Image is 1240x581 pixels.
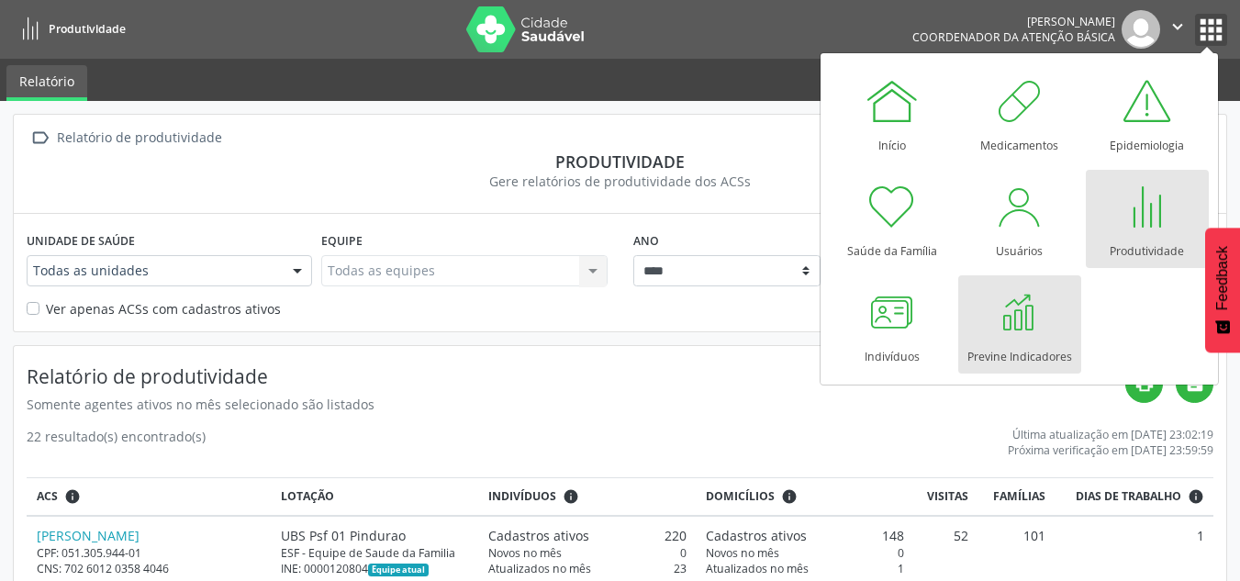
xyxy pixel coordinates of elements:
div: Produtividade [27,151,1213,172]
div: INE: 0000120804 [281,561,469,576]
button:  [1160,10,1195,49]
img: img [1122,10,1160,49]
span: Cadastros ativos [706,526,807,545]
div: Última atualização em [DATE] 23:02:19 [1008,427,1213,442]
span: Produtividade [49,21,126,37]
a: [PERSON_NAME] [37,527,140,544]
span: Domicílios [706,488,775,505]
span: Esta é a equipe atual deste Agente [368,564,428,576]
i: <div class="text-left"> <div> <strong>Cadastros ativos:</strong> Cadastros que estão vinculados a... [563,488,579,505]
button: apps [1195,14,1227,46]
i: <div class="text-left"> <div> <strong>Cadastros ativos:</strong> Cadastros que estão vinculados a... [781,488,798,505]
h4: Relatório de produtividade [27,365,1125,388]
a:  Relatório de produtividade [27,125,225,151]
div: 0 [706,545,904,561]
span: Coordenador da Atenção Básica [912,29,1115,45]
label: Equipe [321,227,363,255]
div: 23 [488,561,687,576]
div: Gere relatórios de produtividade dos ACSs [27,172,1213,191]
span: Novos no mês [488,545,562,561]
span: ACS [37,488,58,505]
span: Novos no mês [706,545,779,561]
div: CNS: 702 6012 0358 4046 [37,561,263,576]
th: Famílias [978,478,1056,516]
a: Usuários [958,170,1081,268]
a: Epidemiologia [1086,64,1209,162]
label: Ano [633,227,659,255]
label: Unidade de saúde [27,227,135,255]
span: Atualizados no mês [488,561,591,576]
a: Medicamentos [958,64,1081,162]
span: Feedback [1214,246,1231,310]
a: Saúde da Família [831,170,954,268]
a: Início [831,64,954,162]
i: ACSs que estiveram vinculados a uma UBS neste período, mesmo sem produtividade. [64,488,81,505]
i:  [1167,17,1188,37]
a: Previne Indicadores [958,275,1081,374]
a: Indivíduos [831,275,954,374]
label: Ver apenas ACSs com cadastros ativos [46,299,281,318]
i: Dias em que o(a) ACS fez pelo menos uma visita, ou ficha de cadastro individual ou cadastro domic... [1188,488,1204,505]
div: 22 resultado(s) encontrado(s) [27,427,206,458]
div: UBS Psf 01 Pindurao [281,526,469,545]
span: Atualizados no mês [706,561,809,576]
span: Indivíduos [488,488,556,505]
div: Somente agentes ativos no mês selecionado são listados [27,395,1125,414]
a: Produtividade [1086,170,1209,268]
div: Próxima verificação em [DATE] 23:59:59 [1008,442,1213,458]
div: ESF - Equipe de Saude da Familia [281,545,469,561]
button: Feedback - Mostrar pesquisa [1205,228,1240,352]
div: 0 [488,545,687,561]
a: Relatório [6,65,87,101]
div: [PERSON_NAME] [912,14,1115,29]
div: 148 [706,526,904,545]
span: Todas as unidades [33,262,274,280]
th: Visitas [913,478,978,516]
a: Produtividade [13,14,126,44]
i:  [27,125,53,151]
div: 220 [488,526,687,545]
th: Lotação [272,478,479,516]
span: Cadastros ativos [488,526,589,545]
span: Dias de trabalho [1076,488,1181,505]
div: Relatório de produtividade [53,125,225,151]
div: CPF: 051.305.944-01 [37,545,263,561]
div: 1 [706,561,904,576]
